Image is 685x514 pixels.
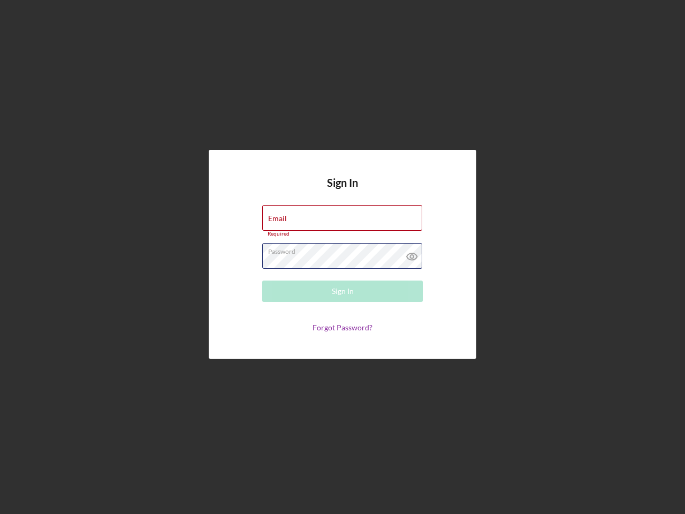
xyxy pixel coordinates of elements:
button: Sign In [262,281,423,302]
div: Sign In [332,281,354,302]
label: Email [268,214,287,223]
div: Required [262,231,423,237]
a: Forgot Password? [313,323,372,332]
h4: Sign In [327,177,358,205]
label: Password [268,244,422,255]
